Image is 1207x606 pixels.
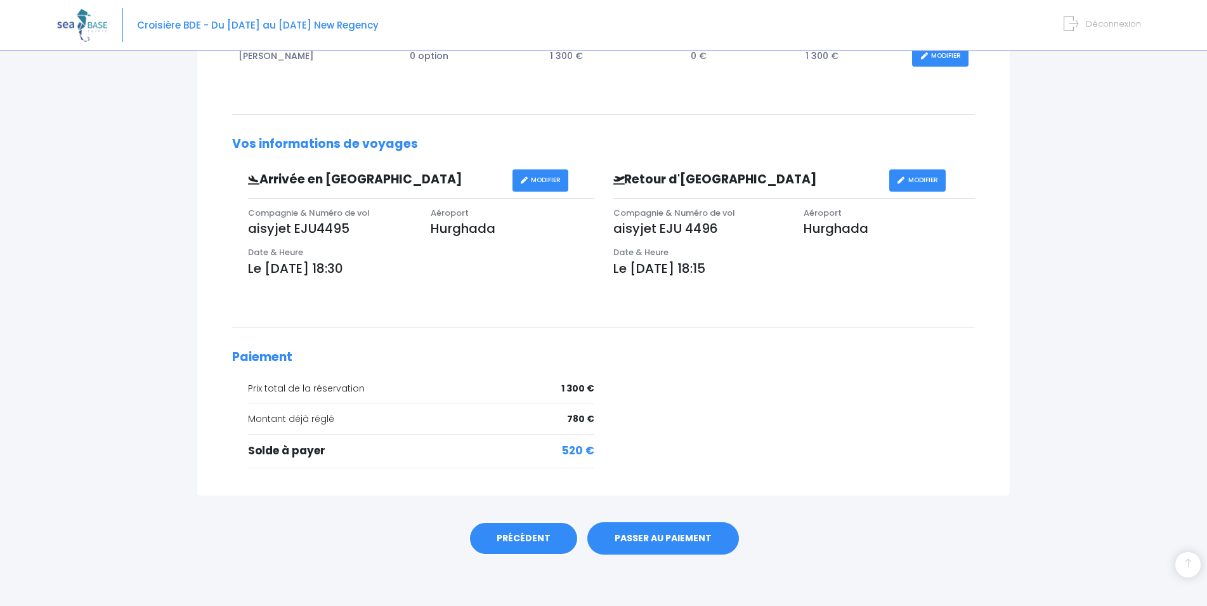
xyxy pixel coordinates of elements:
td: 1 300 € [544,39,684,74]
span: Compagnie & Numéro de vol [248,207,370,219]
a: MODIFIER [912,45,969,67]
span: Compagnie & Numéro de vol [613,207,735,219]
td: 0 € [684,39,799,74]
a: MODIFIER [512,169,569,192]
a: PASSER AU PAIEMENT [587,522,739,555]
span: Déconnexion [1086,18,1141,30]
span: Date & Heure [613,246,669,258]
a: MODIFIER [889,169,946,192]
div: Prix total de la réservation [248,382,594,395]
p: Hurghada [431,219,594,238]
h2: Paiement [232,350,975,365]
span: 780 € [567,412,594,426]
td: 1 300 € [799,39,906,74]
span: 520 € [562,443,594,459]
span: Aéroport [431,207,469,219]
span: Date & Heure [248,246,303,258]
p: aisyjet EJU 4496 [613,219,785,238]
p: Hurghada [804,219,975,238]
p: Le [DATE] 18:30 [248,259,594,278]
span: 0 option [410,49,448,62]
p: aisyjet EJU4495 [248,219,412,238]
span: Aéroport [804,207,842,219]
h2: Vos informations de voyages [232,137,975,152]
a: PRÉCÉDENT [469,522,578,556]
div: Montant déjà réglé [248,412,594,426]
h3: Arrivée en [GEOGRAPHIC_DATA] [238,173,512,187]
span: Croisière BDE - Du [DATE] au [DATE] New Regency [137,18,379,32]
span: 1 300 € [561,382,594,395]
div: Solde à payer [248,443,594,459]
p: Le [DATE] 18:15 [613,259,975,278]
td: [PERSON_NAME] [232,39,403,74]
h3: Retour d'[GEOGRAPHIC_DATA] [604,173,889,187]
